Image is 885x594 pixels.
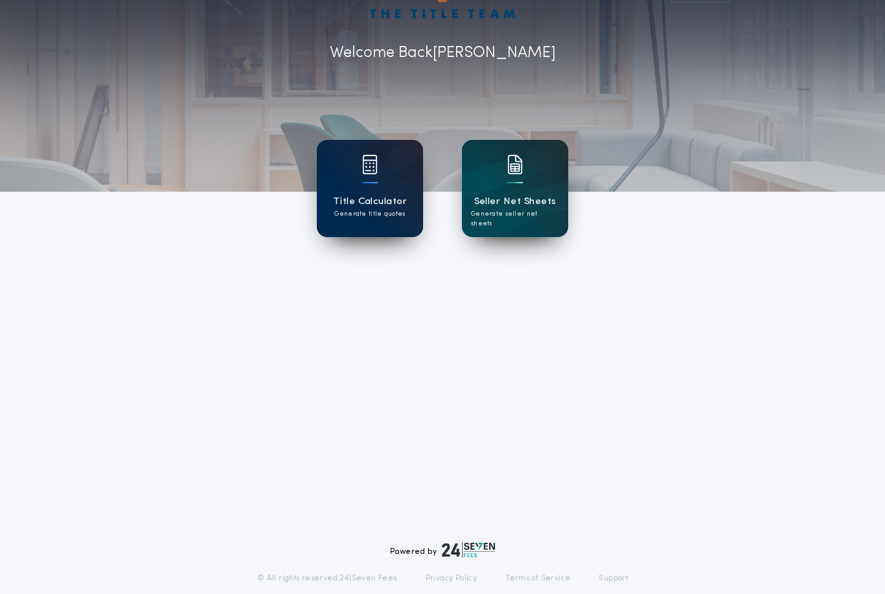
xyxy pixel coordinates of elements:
img: logo [442,542,495,558]
a: Terms of Service [505,573,570,584]
a: Support [599,573,628,584]
div: Powered by [390,542,495,558]
p: Welcome Back [PERSON_NAME] [330,41,556,65]
a: card iconTitle CalculatorGenerate title quotes [317,140,423,237]
p: © All rights reserved. 24|Seven Fees [257,573,397,584]
h1: Title Calculator [333,194,407,209]
img: card icon [507,155,523,174]
h1: Seller Net Sheets [474,194,557,209]
a: card iconSeller Net SheetsGenerate seller net sheets [462,140,568,237]
p: Generate seller net sheets [471,209,559,229]
a: Privacy Policy [426,573,477,584]
img: card icon [362,155,378,174]
p: Generate title quotes [334,209,405,219]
